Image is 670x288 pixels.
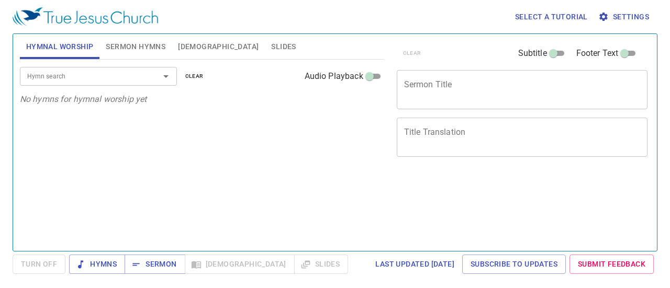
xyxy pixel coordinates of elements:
a: Submit Feedback [569,255,654,274]
button: Hymns [69,255,125,274]
span: Subscribe to Updates [471,258,557,271]
img: True Jesus Church [13,7,158,26]
span: Audio Playback [305,70,363,83]
span: Footer Text [576,47,619,60]
span: Last updated [DATE] [375,258,454,271]
span: Hymnal Worship [26,40,94,53]
span: clear [185,72,204,81]
span: Sermon Hymns [106,40,165,53]
i: No hymns for hymnal worship yet [20,94,147,104]
button: Sermon [125,255,185,274]
span: Submit Feedback [578,258,645,271]
button: clear [179,70,210,83]
span: Sermon [133,258,176,271]
span: Settings [600,10,649,24]
span: Hymns [77,258,117,271]
a: Subscribe to Updates [462,255,566,274]
span: [DEMOGRAPHIC_DATA] [178,40,259,53]
span: Slides [271,40,296,53]
span: Subtitle [518,47,547,60]
span: Select a tutorial [515,10,588,24]
button: Open [159,69,173,84]
a: Last updated [DATE] [371,255,459,274]
button: Settings [596,7,653,27]
button: Select a tutorial [511,7,592,27]
iframe: from-child [393,168,599,254]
